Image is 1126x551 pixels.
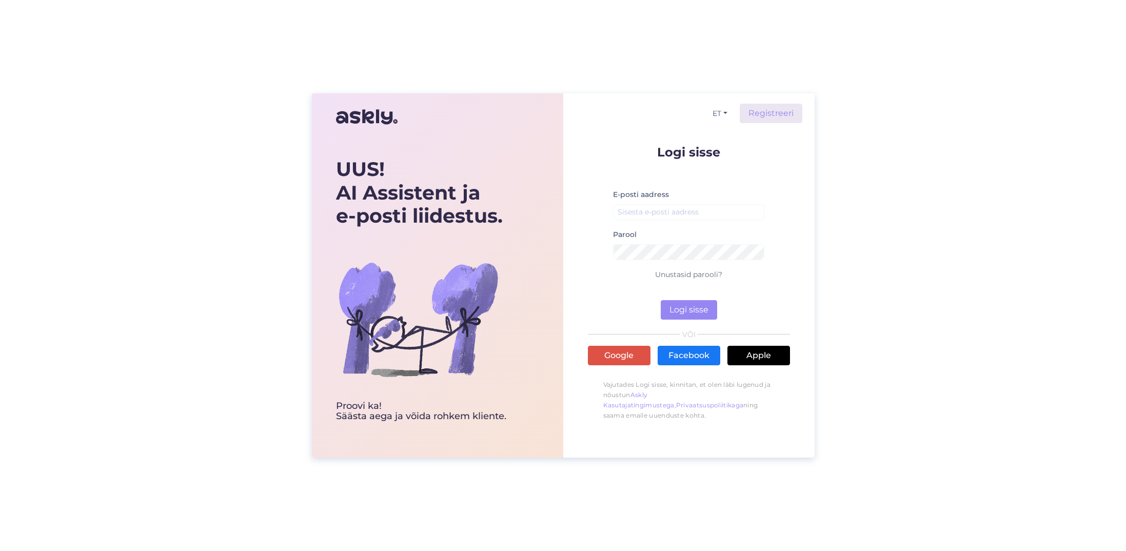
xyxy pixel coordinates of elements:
input: Sisesta e-posti aadress [613,204,765,220]
label: Parool [613,229,637,240]
a: Privaatsuspoliitikaga [676,401,743,409]
a: Apple [727,346,790,365]
p: Logi sisse [588,146,790,159]
button: ET [708,106,732,121]
button: Logi sisse [661,300,717,320]
a: Unustasid parooli? [655,270,722,279]
p: Vajutades Logi sisse, kinnitan, et olen läbi lugenud ja nõustun , ning saama emaile uuenduste kohta. [588,375,790,426]
a: Google [588,346,650,365]
a: Facebook [658,346,720,365]
img: bg-askly [336,237,500,401]
img: Askly [336,105,398,129]
span: VÕI [680,331,697,338]
a: Registreeri [740,104,802,123]
div: UUS! AI Assistent ja e-posti liidestus. [336,158,506,228]
label: E-posti aadress [613,189,669,200]
div: Proovi ka! Säästa aega ja võida rohkem kliente. [336,401,506,422]
a: Askly Kasutajatingimustega [603,391,675,409]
